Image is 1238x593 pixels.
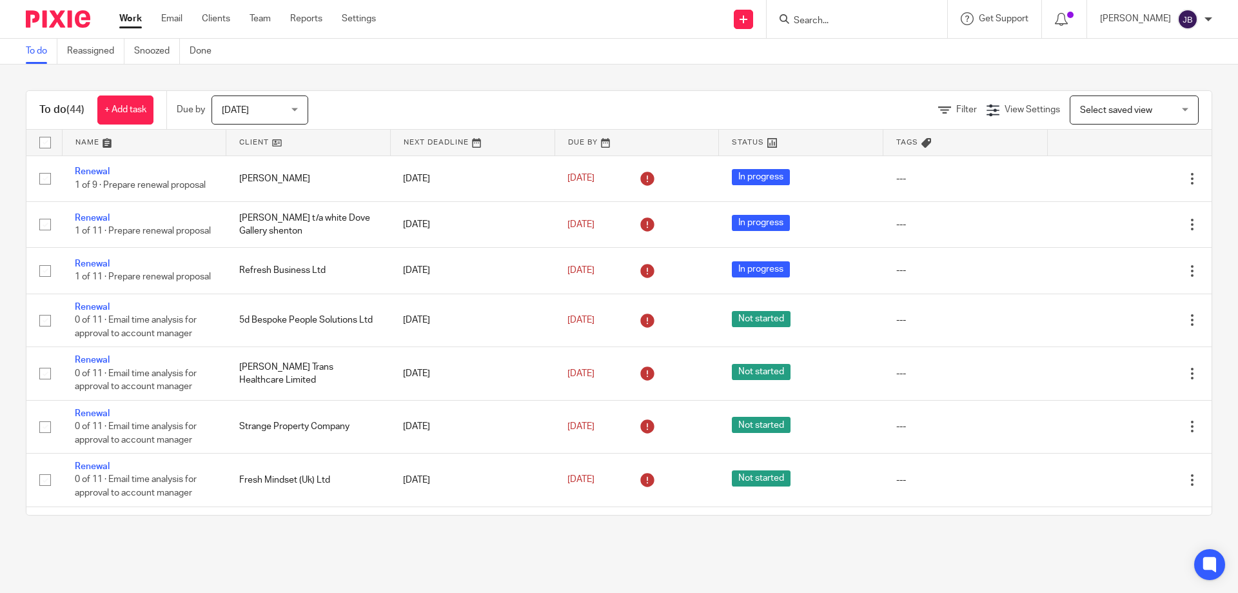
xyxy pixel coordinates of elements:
[390,156,555,201] td: [DATE]
[26,10,90,28] img: Pixie
[75,316,197,338] span: 0 of 11 · Email time analysis for approval to account manager
[290,12,322,25] a: Reports
[732,364,791,380] span: Not started
[39,103,84,117] h1: To do
[979,14,1028,23] span: Get Support
[1177,9,1198,30] img: svg%3E
[75,273,211,282] span: 1 of 11 · Prepare renewal proposal
[75,303,110,312] a: Renewal
[75,167,110,176] a: Renewal
[26,39,57,64] a: To do
[75,259,110,268] a: Renewal
[161,12,182,25] a: Email
[896,420,1035,433] div: ---
[732,470,791,487] span: Not started
[567,266,594,275] span: [DATE]
[896,139,918,146] span: Tags
[896,218,1035,231] div: ---
[226,347,391,400] td: [PERSON_NAME] Trans Healthcare Limited
[75,422,197,445] span: 0 of 11 · Email time analysis for approval to account manager
[75,226,211,236] span: 1 of 11 · Prepare renewal proposal
[390,400,555,453] td: [DATE]
[567,220,594,229] span: [DATE]
[732,311,791,327] span: Not started
[75,369,197,392] span: 0 of 11 · Email time analysis for approval to account manager
[567,422,594,431] span: [DATE]
[567,476,594,485] span: [DATE]
[75,356,110,365] a: Renewal
[1080,106,1152,115] span: Select saved view
[567,316,594,325] span: [DATE]
[567,174,594,183] span: [DATE]
[226,400,391,453] td: Strange Property Company
[202,12,230,25] a: Clients
[97,95,153,125] a: + Add task
[67,39,124,64] a: Reassigned
[66,105,84,115] span: (44)
[896,172,1035,185] div: ---
[390,294,555,347] td: [DATE]
[732,215,790,231] span: In progress
[134,39,180,64] a: Snoozed
[1100,12,1171,25] p: [PERSON_NAME]
[75,214,110,223] a: Renewal
[896,474,1035,487] div: ---
[792,15,909,27] input: Search
[956,105,977,114] span: Filter
[226,454,391,507] td: Fresh Mindset (Uk) Ltd
[567,369,594,378] span: [DATE]
[119,12,142,25] a: Work
[896,314,1035,327] div: ---
[226,294,391,347] td: 5d Bespoke People Solutions Ltd
[732,169,790,185] span: In progress
[390,454,555,507] td: [DATE]
[75,462,110,471] a: Renewal
[226,507,391,559] td: The F Word Ltd
[177,103,205,116] p: Due by
[190,39,221,64] a: Done
[75,181,206,190] span: 1 of 9 · Prepare renewal proposal
[250,12,271,25] a: Team
[226,248,391,294] td: Refresh Business Ltd
[896,367,1035,380] div: ---
[226,156,391,201] td: [PERSON_NAME]
[222,106,249,115] span: [DATE]
[896,264,1035,277] div: ---
[390,507,555,559] td: [DATE]
[732,417,791,433] span: Not started
[342,12,376,25] a: Settings
[75,409,110,418] a: Renewal
[390,347,555,400] td: [DATE]
[732,261,790,277] span: In progress
[390,201,555,247] td: [DATE]
[1005,105,1060,114] span: View Settings
[390,248,555,294] td: [DATE]
[75,476,197,498] span: 0 of 11 · Email time analysis for approval to account manager
[226,201,391,247] td: [PERSON_NAME] t/a white Dove Gallery shenton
